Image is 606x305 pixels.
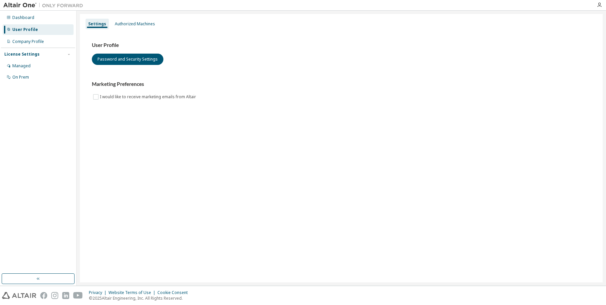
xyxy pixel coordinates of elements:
[51,292,58,299] img: instagram.svg
[40,292,47,299] img: facebook.svg
[12,63,31,69] div: Managed
[108,290,157,295] div: Website Terms of Use
[88,21,106,27] div: Settings
[4,52,40,57] div: License Settings
[92,81,591,88] h3: Marketing Preferences
[89,295,192,301] p: © 2025 Altair Engineering, Inc. All Rights Reserved.
[12,15,34,20] div: Dashboard
[115,21,155,27] div: Authorized Machines
[92,54,163,65] button: Password and Security Settings
[62,292,69,299] img: linkedin.svg
[2,292,36,299] img: altair_logo.svg
[92,42,591,49] h3: User Profile
[100,93,197,101] label: I would like to receive marketing emails from Altair
[89,290,108,295] div: Privacy
[12,27,38,32] div: User Profile
[73,292,83,299] img: youtube.svg
[12,75,29,80] div: On Prem
[12,39,44,44] div: Company Profile
[3,2,87,9] img: Altair One
[157,290,192,295] div: Cookie Consent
